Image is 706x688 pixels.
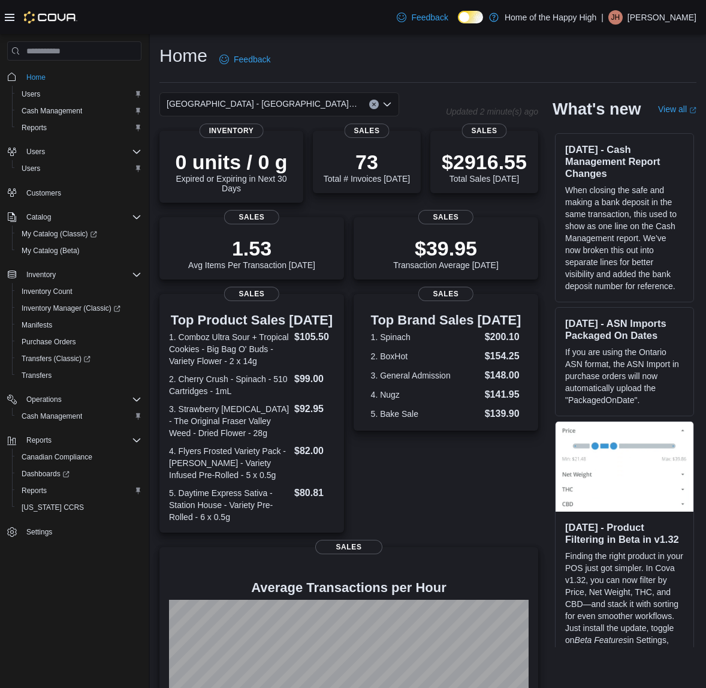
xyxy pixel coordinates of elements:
[2,209,146,226] button: Catalog
[22,210,141,224] span: Catalog
[22,287,73,296] span: Inventory Count
[188,236,315,270] div: Avg Items Per Transaction [DATE]
[17,450,97,464] a: Canadian Compliance
[294,372,334,386] dd: $99.00
[12,242,146,259] button: My Catalog (Beta)
[17,284,141,299] span: Inventory Count
[17,244,85,258] a: My Catalog (Beta)
[2,432,146,449] button: Reports
[418,210,473,224] span: Sales
[12,367,146,384] button: Transfers
[22,106,82,116] span: Cash Management
[22,411,82,421] span: Cash Management
[12,408,146,425] button: Cash Management
[17,351,141,366] span: Transfers (Classic)
[17,121,52,135] a: Reports
[442,150,527,184] div: Total Sales [DATE]
[294,444,334,458] dd: $82.00
[22,268,61,282] button: Inventory
[658,104,696,114] a: View allExternal link
[2,523,146,540] button: Settings
[12,350,146,367] a: Transfers (Classic)
[22,268,141,282] span: Inventory
[2,266,146,283] button: Inventory
[12,482,146,499] button: Reports
[627,10,696,25] p: [PERSON_NAME]
[169,150,294,174] p: 0 units / 0 g
[22,185,141,200] span: Customers
[458,23,458,24] span: Dark Mode
[12,499,146,516] button: [US_STATE] CCRS
[565,346,684,406] p: If you are using the Ontario ASN format, the ASN Import in purchase orders will now automatically...
[22,337,76,347] span: Purchase Orders
[17,104,87,118] a: Cash Management
[22,145,141,159] span: Users
[17,500,89,515] a: [US_STATE] CCRS
[22,392,67,407] button: Operations
[601,10,604,25] p: |
[22,452,92,462] span: Canadian Compliance
[565,184,684,292] p: When closing the safe and making a bank deposit in the same transaction, this used to show as one...
[22,433,141,447] span: Reports
[17,335,141,349] span: Purchase Orders
[169,373,289,397] dt: 2. Cherry Crush - Spinach - 510 Cartridges - 1mL
[382,100,392,109] button: Open list of options
[294,402,334,416] dd: $92.95
[22,186,66,200] a: Customers
[17,409,141,423] span: Cash Management
[22,371,52,380] span: Transfers
[22,304,120,313] span: Inventory Manager (Classic)
[169,150,294,193] div: Expired or Expiring in Next 30 Days
[22,503,84,512] span: [US_STATE] CCRS
[22,433,56,447] button: Reports
[22,354,90,363] span: Transfers (Classic)
[553,100,641,119] h2: What's new
[224,287,279,301] span: Sales
[17,318,57,332] a: Manifests
[345,124,390,138] span: Sales
[234,53,270,65] span: Feedback
[215,47,275,71] a: Feedback
[393,236,499,260] p: $39.95
[26,73,46,82] span: Home
[22,70,50,85] a: Home
[371,389,480,401] dt: 4. Nugz
[12,119,146,136] button: Reports
[17,284,77,299] a: Inventory Count
[12,449,146,465] button: Canadian Compliance
[2,184,146,202] button: Customers
[22,69,141,84] span: Home
[159,44,207,68] h1: Home
[17,161,45,176] a: Users
[17,351,95,366] a: Transfers (Classic)
[371,408,480,420] dt: 5. Bake Sale
[689,107,696,114] svg: External link
[17,500,141,515] span: Washington CCRS
[22,524,141,539] span: Settings
[24,11,77,23] img: Cova
[565,521,684,545] h3: [DATE] - Product Filtering in Beta in v1.32
[26,147,45,157] span: Users
[17,301,141,316] span: Inventory Manager (Classic)
[392,5,452,29] a: Feedback
[2,391,146,408] button: Operations
[12,86,146,103] button: Users
[17,301,125,316] a: Inventory Manager (Classic)
[371,369,480,381] dt: 3. General Admission
[565,317,684,341] h3: [DATE] - ASN Imports Packaged On Dates
[169,487,289,523] dt: 5. Daytime Express Sativa - Station House - Variety Pre-Rolled - 6 x 0.5g
[17,318,141,332] span: Manifests
[12,300,146,317] a: Inventory Manager (Classic)
[169,313,334,328] h3: Top Product Sales [DATE]
[26,270,56,280] span: Inventory
[17,467,74,481] a: Dashboards
[167,97,357,111] span: [GEOGRAPHIC_DATA] - [GEOGRAPHIC_DATA] - Fire & Flower
[17,87,45,101] a: Users
[22,89,40,99] span: Users
[485,368,521,383] dd: $148.00
[369,100,379,109] button: Clear input
[22,486,47,495] span: Reports
[17,467,141,481] span: Dashboards
[418,287,473,301] span: Sales
[371,313,521,328] h3: Top Brand Sales [DATE]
